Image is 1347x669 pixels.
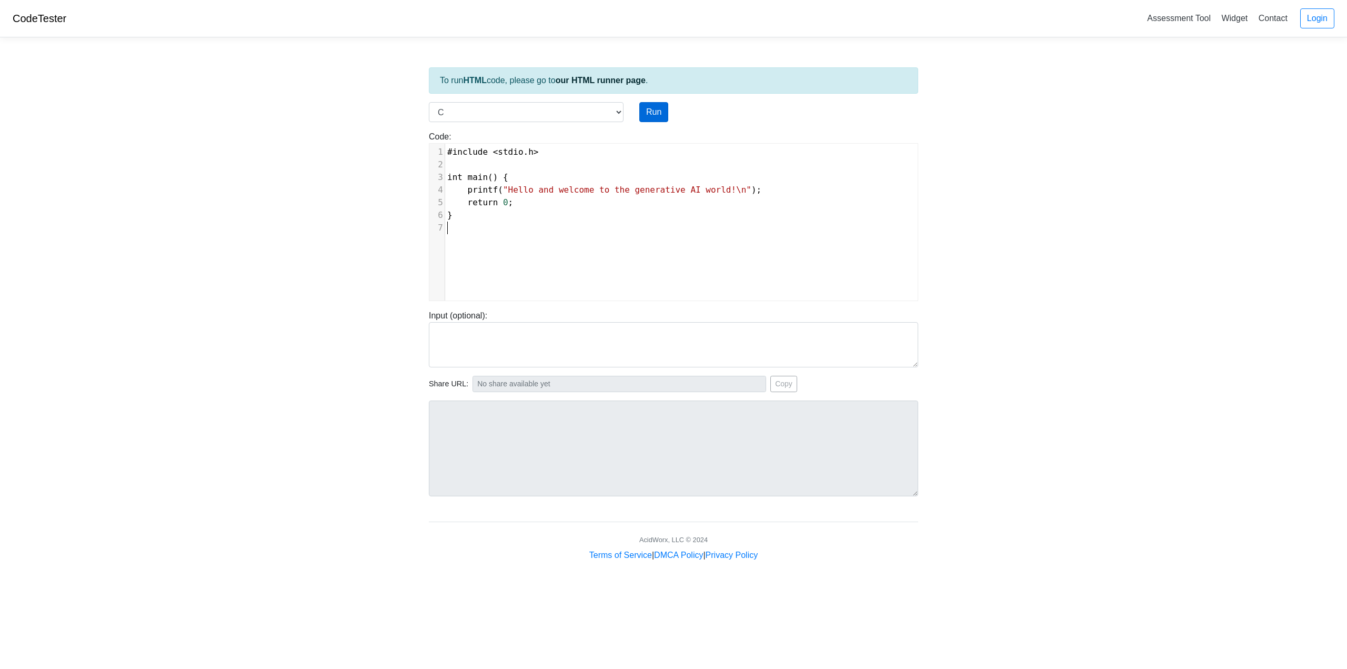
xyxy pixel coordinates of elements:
[468,172,488,182] span: main
[447,172,508,182] span: () {
[528,147,534,157] span: h
[463,76,486,85] strong: HTML
[429,378,468,390] span: Share URL:
[421,309,926,367] div: Input (optional):
[654,551,703,560] a: DMCA Policy
[429,196,445,209] div: 5
[1217,9,1252,27] a: Widget
[770,376,797,392] button: Copy
[13,13,66,24] a: CodeTester
[534,147,539,157] span: >
[639,102,668,122] button: Run
[429,222,445,234] div: 7
[421,131,926,301] div: Code:
[447,147,539,157] span: .
[429,146,445,158] div: 1
[468,185,498,195] span: printf
[468,197,498,207] span: return
[429,158,445,171] div: 2
[429,209,445,222] div: 6
[556,76,646,85] a: our HTML runner page
[1143,9,1215,27] a: Assessment Tool
[503,185,751,195] span: "Hello and welcome to the generative AI world!\n"
[473,376,766,392] input: No share available yet
[639,535,708,545] div: AcidWorx, LLC © 2024
[589,551,652,560] a: Terms of Service
[1300,8,1334,28] a: Login
[447,172,463,182] span: int
[498,147,523,157] span: stdio
[429,184,445,196] div: 4
[447,197,513,207] span: ;
[447,185,761,195] span: ( );
[503,197,508,207] span: 0
[429,171,445,184] div: 3
[429,67,918,94] div: To run code, please go to .
[447,147,488,157] span: #include
[493,147,498,157] span: <
[589,549,758,562] div: | |
[1254,9,1292,27] a: Contact
[706,551,758,560] a: Privacy Policy
[447,210,453,220] span: }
